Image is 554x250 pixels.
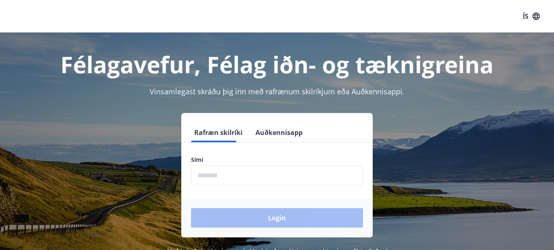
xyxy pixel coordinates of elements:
[518,9,544,24] button: ÍS
[10,49,544,80] h1: Félagavefur, Félag iðn- og tæknigreina
[191,123,246,142] button: Rafræn skilríki
[252,123,306,142] button: Auðkennisapp
[150,87,404,96] span: Vinsamlegast skráðu þig inn með rafrænum skilríkjum eða Auðkennisappi.
[191,156,363,164] label: Sími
